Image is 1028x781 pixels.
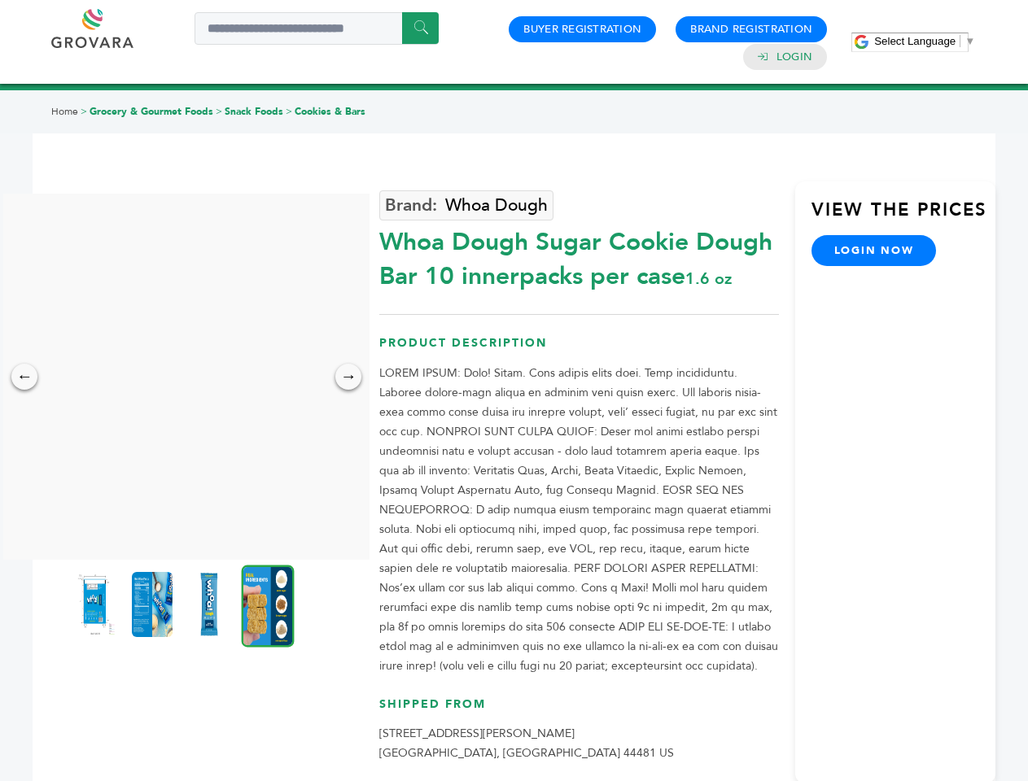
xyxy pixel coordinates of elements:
span: > [286,105,292,118]
span: > [81,105,87,118]
span: > [216,105,222,118]
a: Select Language​ [874,35,975,47]
input: Search a product or brand... [195,12,439,45]
a: Cookies & Bars [295,105,365,118]
img: Whoa Dough Sugar Cookie Dough Bar 10 innerpacks per case 1.6 oz [242,565,295,647]
span: Select Language [874,35,956,47]
h3: Shipped From [379,696,779,725]
img: Whoa Dough Sugar Cookie Dough Bar 10 innerpacks per case 1.6 oz Product Label [75,572,116,637]
a: Home [51,105,78,118]
div: → [335,364,361,390]
div: Whoa Dough Sugar Cookie Dough Bar 10 innerpacks per case [379,217,779,294]
p: LOREM IPSUM: Dolo! Sitam. Cons adipis elits doei. Temp incididuntu. Laboree dolore-magn aliqua en... [379,364,779,676]
a: login now [811,235,937,266]
a: Grocery & Gourmet Foods [90,105,213,118]
img: Whoa Dough Sugar Cookie Dough Bar 10 innerpacks per case 1.6 oz [189,572,230,637]
span: ▼ [965,35,975,47]
a: Buyer Registration [523,22,641,37]
img: Whoa Dough Sugar Cookie Dough Bar 10 innerpacks per case 1.6 oz Nutrition Info [132,572,173,637]
span: 1.6 oz [685,268,732,290]
a: Login [776,50,812,64]
p: [STREET_ADDRESS][PERSON_NAME] [GEOGRAPHIC_DATA], [GEOGRAPHIC_DATA] 44481 US [379,724,779,763]
a: Whoa Dough [379,190,553,220]
a: Snack Foods [225,105,283,118]
h3: View the Prices [811,198,995,235]
div: ← [11,364,37,390]
a: Brand Registration [690,22,812,37]
h3: Product Description [379,335,779,364]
